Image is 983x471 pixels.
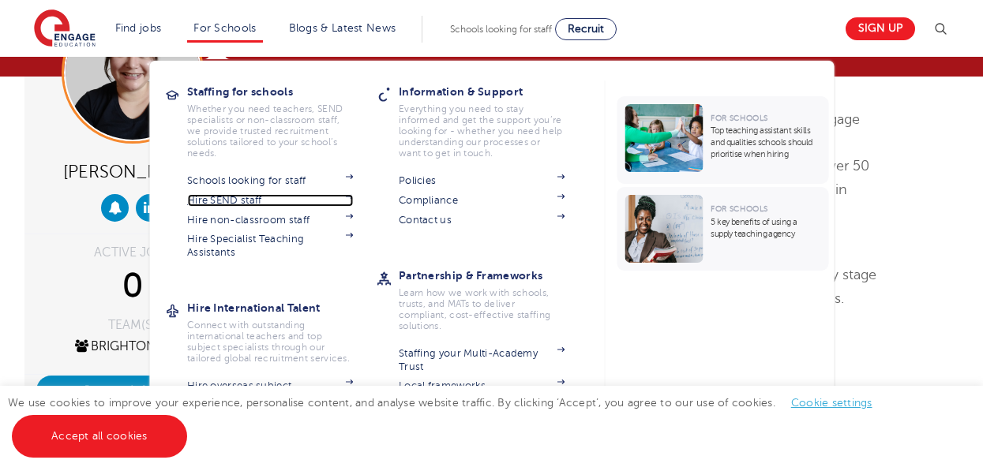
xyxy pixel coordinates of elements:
a: For SchoolsTop teaching assistant skills and qualities schools should prioritise when hiring [617,96,832,184]
h3: Hire International Talent [187,297,377,319]
img: Engage Education [34,9,96,49]
a: Find jobs [115,22,162,34]
a: Blogs & Latest News [289,22,396,34]
a: Local frameworks [399,379,565,392]
a: For Schools5 key benefits of using a supply teaching agency [617,187,832,271]
span: For Schools [711,204,767,213]
a: Schools looking for staff [187,174,353,187]
h3: Information & Support [399,80,588,103]
a: For Schools [193,22,256,34]
p: Learn how we work with schools, trusts, and MATs to deliver compliant, cost-effective staffing so... [399,287,565,331]
span: We use cookies to improve your experience, personalise content, and analyse website traffic. By c... [8,397,888,442]
p: Everything you need to stay informed and get the support you’re looking for - whether you need he... [399,103,565,159]
a: Cookie settings [791,397,872,409]
p: 5 key benefits of using a supply teaching agency [711,216,820,240]
button: Request A Callback [36,376,228,406]
a: Hire non-classroom staff [187,214,353,226]
a: Contact us [399,214,565,226]
a: Sign up [846,17,915,40]
a: Staffing your Multi-Academy Trust [399,347,565,373]
div: ACTIVE JOBS [36,246,228,259]
p: Connect with outstanding international teachers and top subject specialists through our tailored ... [187,320,353,364]
span: For Schools [711,114,767,122]
p: Whether you need teachers, SEND specialists or non-classroom staff, we provide trusted recruitmen... [187,103,353,159]
div: TEAM(S) [36,319,228,331]
a: Hire SEND staff [187,194,353,207]
a: Brighton Team [73,339,192,353]
a: Staffing for schoolsWhether you need teachers, SEND specialists or non-classroom staff, we provid... [187,80,377,159]
h3: Partnership & Frameworks [399,264,588,286]
a: Compliance [399,194,565,207]
p: Top teaching assistant skills and qualities schools should prioritise when hiring [711,125,820,160]
div: 0 [36,267,228,306]
a: Policies [399,174,565,187]
a: Information & SupportEverything you need to stay informed and get the support you’re looking for ... [399,80,588,159]
h3: Staffing for schools [187,80,377,103]
span: Schools looking for staff [450,24,552,35]
a: Hire Specialist Teaching Assistants [187,233,353,259]
a: Partnership & FrameworksLearn how we work with schools, trusts, and MATs to deliver compliant, co... [399,264,588,331]
a: Recruit [555,18,617,40]
a: Accept all cookies [12,415,187,458]
span: Recruit [568,23,604,35]
a: Hire International TalentConnect with outstanding international teachers and top subject speciali... [187,297,377,364]
a: Hire overseas subject specialists [187,379,353,406]
div: [PERSON_NAME] [36,155,228,186]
